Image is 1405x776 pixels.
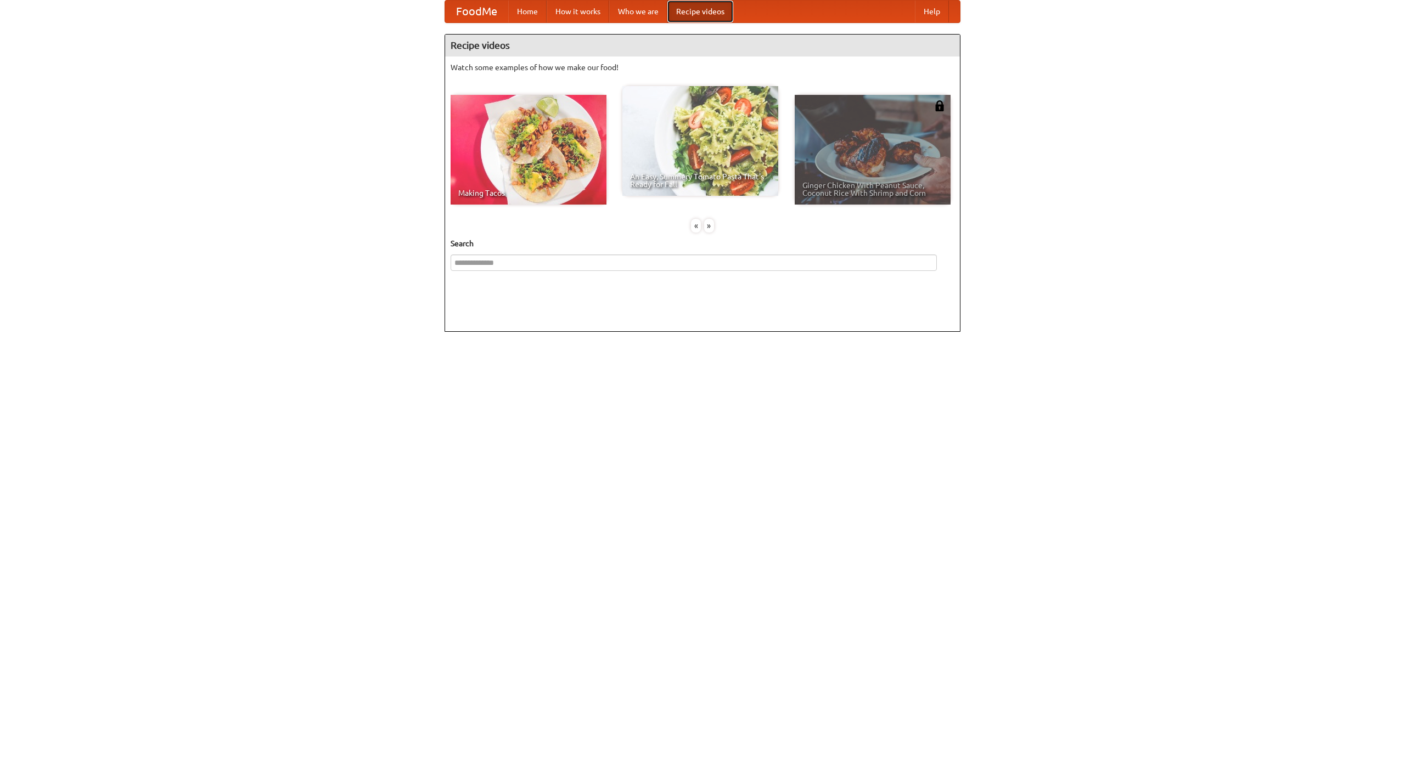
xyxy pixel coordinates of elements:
h5: Search [451,238,954,249]
h4: Recipe videos [445,35,960,56]
span: Making Tacos [458,189,599,197]
img: 483408.png [934,100,945,111]
a: Help [915,1,949,22]
div: « [691,219,701,233]
a: Who we are [609,1,667,22]
a: An Easy, Summery Tomato Pasta That's Ready for Fall [622,86,778,196]
a: FoodMe [445,1,508,22]
a: Recipe videos [667,1,733,22]
a: Making Tacos [451,95,606,205]
div: » [704,219,714,233]
p: Watch some examples of how we make our food! [451,62,954,73]
a: Home [508,1,547,22]
a: How it works [547,1,609,22]
span: An Easy, Summery Tomato Pasta That's Ready for Fall [630,173,771,188]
